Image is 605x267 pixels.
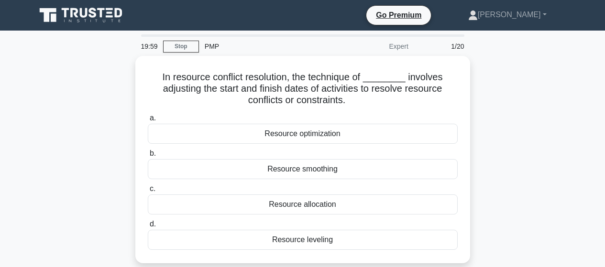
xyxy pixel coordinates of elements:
[199,37,330,56] div: PMP
[414,37,470,56] div: 1/20
[163,41,199,53] a: Stop
[150,184,155,192] span: c.
[370,9,427,21] a: Go Premium
[445,5,570,24] a: [PERSON_NAME]
[150,220,156,228] span: d.
[148,230,458,250] div: Resource leveling
[150,114,156,122] span: a.
[147,71,459,107] h5: In resource conflict resolution, the technique of ________ involves adjusting the start and finis...
[148,159,458,179] div: Resource smoothing
[148,194,458,214] div: Resource allocation
[135,37,163,56] div: 19:59
[150,149,156,157] span: b.
[330,37,414,56] div: Expert
[148,124,458,144] div: Resource optimization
